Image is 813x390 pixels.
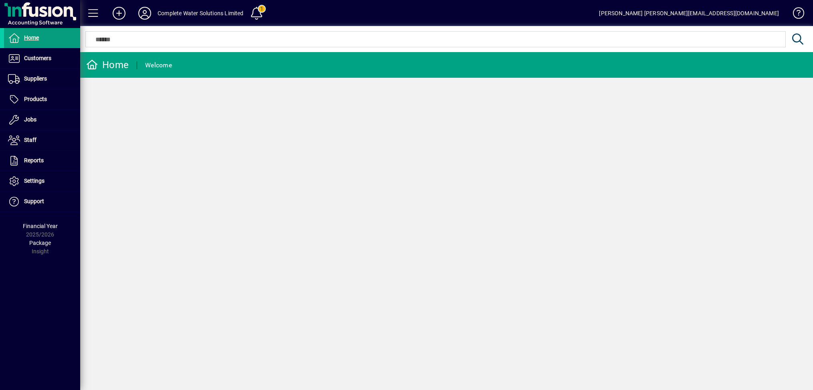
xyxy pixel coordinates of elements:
[24,96,47,102] span: Products
[106,6,132,20] button: Add
[24,198,44,204] span: Support
[24,55,51,61] span: Customers
[158,7,244,20] div: Complete Water Solutions Limited
[4,192,80,212] a: Support
[23,223,58,229] span: Financial Year
[24,157,44,164] span: Reports
[4,110,80,130] a: Jobs
[24,75,47,82] span: Suppliers
[787,2,803,28] a: Knowledge Base
[4,130,80,150] a: Staff
[599,7,779,20] div: [PERSON_NAME] [PERSON_NAME][EMAIL_ADDRESS][DOMAIN_NAME]
[24,34,39,41] span: Home
[145,59,172,72] div: Welcome
[4,151,80,171] a: Reports
[24,178,44,184] span: Settings
[4,69,80,89] a: Suppliers
[86,59,129,71] div: Home
[24,137,36,143] span: Staff
[4,48,80,69] a: Customers
[4,171,80,191] a: Settings
[24,116,36,123] span: Jobs
[29,240,51,246] span: Package
[4,89,80,109] a: Products
[132,6,158,20] button: Profile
